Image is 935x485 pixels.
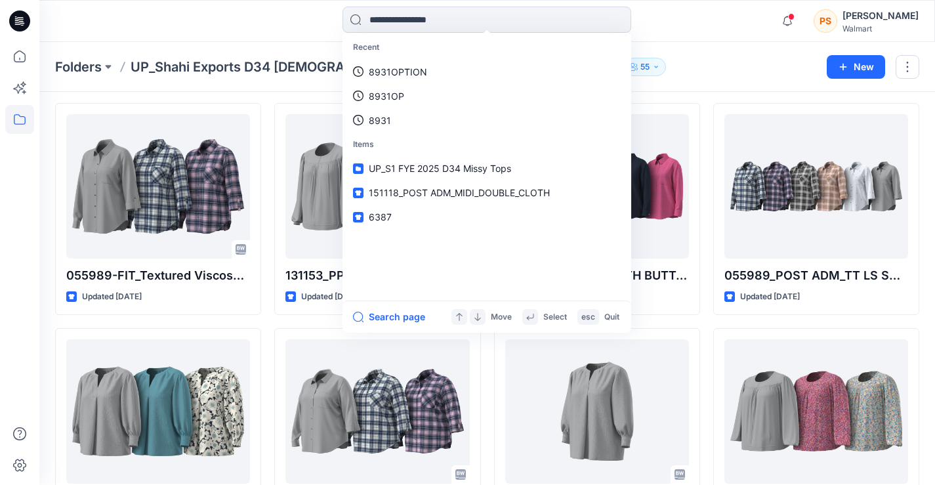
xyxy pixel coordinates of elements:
p: 55 [640,60,650,74]
a: 131153 XXXL_PP_SMOCKED WESTERN BLOUSE [724,339,908,484]
a: 055989 XXXL_FIT_Textured Viscose_TT LS SOFT SHIRTS [285,339,469,484]
a: UP_Shahi Exports D34 [DEMOGRAPHIC_DATA] Tops [131,58,384,76]
p: Select [543,310,567,324]
p: 131153_PP_SMOCKED YOKE TOP [285,266,469,285]
p: Quit [604,310,619,324]
button: 55 [624,58,666,76]
span: UP_S1 FYE 2025 D34 Missy Tops [369,163,511,174]
a: 151118_POST ADM_MIDI_DOUBLE_CLOTH [345,180,629,205]
div: [PERSON_NAME] [842,8,919,24]
p: Updated [DATE] [301,290,361,304]
a: 8931OP [345,84,629,108]
a: 055989_POST ADM_TT LS SOFT SHIRTS [724,114,908,259]
a: UP_S1 FYE 2025 D34 Missy Tops [345,156,629,180]
button: Search page [353,309,425,325]
p: 055989-FIT_Textured Viscose_TT LS SOFT SHIRTS [66,266,250,285]
div: Walmart [842,24,919,33]
div: PS [814,9,837,33]
a: Folders [55,58,102,76]
p: esc [581,310,595,324]
span: 6387 [369,211,392,222]
p: Updated [DATE] [82,290,142,304]
p: 8931 [369,114,391,127]
a: 8931OPTION [345,60,629,84]
p: Items [345,133,629,157]
span: 151118_POST ADM_MIDI_DOUBLE_CLOTH [369,187,550,198]
a: 32703_POST ADM_DBL CLOTH PEASANT TOP [66,339,250,484]
p: 8931OPTION [369,65,427,79]
a: 32703_FIT_DBL CLOTH PEASANT TOP [505,339,689,484]
p: Updated [DATE] [740,290,800,304]
p: Move [491,310,512,324]
a: 6387 [345,205,629,229]
a: 131153_PP_SMOCKED YOKE TOP [285,114,469,259]
button: New [827,55,885,79]
p: Recent [345,35,629,60]
p: 055989_POST ADM_TT LS SOFT SHIRTS [724,266,908,285]
a: 055989-FIT_Textured Viscose_TT LS SOFT SHIRTS [66,114,250,259]
a: 8931 [345,108,629,133]
p: 8931OP [369,89,404,103]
